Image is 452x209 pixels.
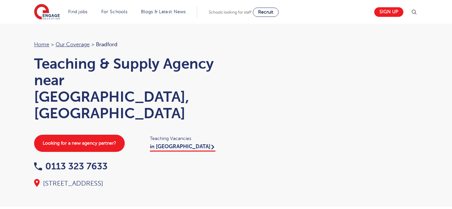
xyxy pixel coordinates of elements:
a: 0113 323 7633 [34,161,108,171]
a: Blogs & Latest News [141,9,186,14]
span: Bradford [96,42,117,48]
span: Teaching Vacancies [150,135,219,142]
a: For Schools [101,9,127,14]
div: [STREET_ADDRESS] [34,179,219,188]
nav: breadcrumb [34,40,219,49]
span: Schools looking for staff [209,10,251,15]
span: > [91,42,94,48]
a: Our coverage [56,42,90,48]
a: Home [34,42,49,48]
a: Recruit [253,8,279,17]
span: > [51,42,54,48]
a: Sign up [374,7,403,17]
a: Looking for a new agency partner? [34,135,125,152]
span: Recruit [258,10,273,15]
h1: Teaching & Supply Agency near [GEOGRAPHIC_DATA], [GEOGRAPHIC_DATA] [34,55,219,122]
a: Find jobs [68,9,88,14]
img: Engage Education [34,4,60,20]
a: in [GEOGRAPHIC_DATA] [150,144,215,152]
